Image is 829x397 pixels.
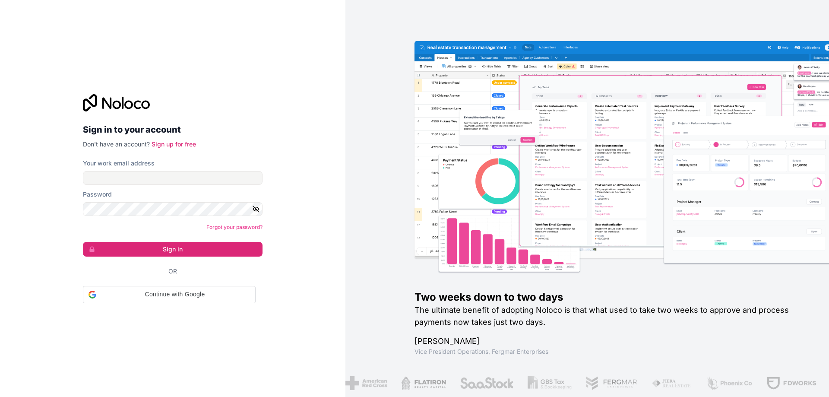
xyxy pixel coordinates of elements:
[585,376,638,390] img: /assets/fergmar-CudnrXN5.png
[766,376,816,390] img: /assets/fdworks-Bi04fVtw.png
[100,290,250,299] span: Continue with Google
[168,267,177,276] span: Or
[83,242,263,257] button: Sign in
[83,171,263,185] input: Email address
[414,290,801,304] h1: Two weeks down to two days
[528,376,571,390] img: /assets/gbstax-C-GtDUiK.png
[83,122,263,137] h2: Sign in to your account
[83,286,256,303] div: Continue with Google
[652,376,692,390] img: /assets/fiera-fwj2N5v4.png
[706,376,753,390] img: /assets/phoenix-BREaitsQ.png
[459,376,514,390] img: /assets/saastock-C6Zbiodz.png
[401,376,446,390] img: /assets/flatiron-C8eUkumj.png
[152,140,196,148] a: Sign up for free
[83,190,112,199] label: Password
[83,202,263,216] input: Password
[83,140,150,148] span: Don't have an account?
[206,224,263,230] a: Forgot your password?
[414,347,801,356] h1: Vice President Operations , Fergmar Enterprises
[83,159,155,168] label: Your work email address
[414,335,801,347] h1: [PERSON_NAME]
[345,376,387,390] img: /assets/american-red-cross-BAupjrZR.png
[414,304,801,328] h2: The ultimate benefit of adopting Noloco is that what used to take two weeks to approve and proces...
